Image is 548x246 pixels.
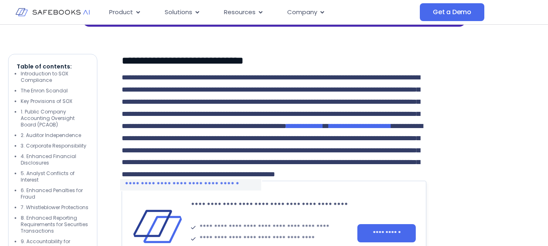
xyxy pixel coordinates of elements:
[165,8,192,17] span: Solutions
[21,215,89,234] li: 8. Enhanced Reporting Requirements for Securities Transactions
[17,62,89,71] p: Table of contents:
[21,109,89,128] li: 1. Public Company Accounting Oversight Board (PCAOB)
[21,98,89,105] li: Key Provisions of SOX
[420,3,484,21] a: Get a Demo
[21,153,89,166] li: 4. Enhanced Financial Disclosures
[21,143,89,149] li: 3. Corporate Responsibility
[103,4,420,20] nav: Menu
[21,170,89,183] li: 5. Analyst Conflicts of Interest
[224,8,256,17] span: Resources
[21,71,89,83] li: Introduction to SOX Compliance
[109,8,133,17] span: Product
[21,132,89,139] li: 2. Auditor Independence
[21,204,89,211] li: 7. Whistleblower Protections
[287,8,317,17] span: Company
[433,8,471,16] span: Get a Demo
[21,187,89,200] li: 6. Enhanced Penalties for Fraud
[103,4,420,20] div: Menu Toggle
[21,88,89,94] li: The Enron Scandal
